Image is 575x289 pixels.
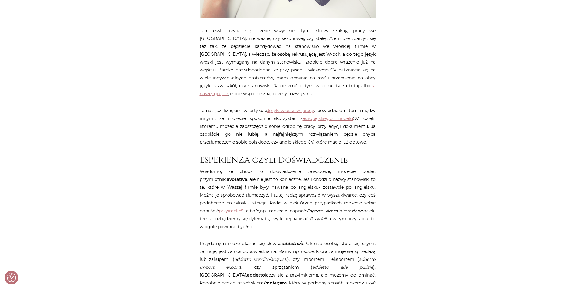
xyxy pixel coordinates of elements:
button: Preferencje co do zgód [7,273,16,282]
em: Esperto Amministrazione, [307,208,363,214]
a: europejskiego modelu [303,116,353,121]
em: a [316,272,318,278]
em: impiegato [264,280,286,286]
p: Wiadomo, że chodzi o doświadczenie zawodowe, możecie dodać przymiotnik , ale nie jest to konieczn... [200,168,376,231]
strong: addetto [247,272,265,278]
p: Ten tekst przyda się przede wszystkim tym, którzy szukają pracy we [GEOGRAPHIC_DATA]: nie ważne, ... [200,27,376,98]
strong: in [245,224,249,229]
strong: lavorativa [226,177,247,182]
img: Revisit consent button [7,273,16,282]
em: addetto vendite/acquisti [234,257,288,262]
em: addetto import export [200,257,376,270]
a: na naszej grupie [200,83,376,96]
em: dell’, [319,216,329,221]
em: addetto alle pulizie [312,264,373,270]
em: di [239,208,242,214]
em: in, [255,208,260,214]
a: Język włoski w pracy [267,108,314,113]
a: przyimekdi [219,208,242,214]
em: di [308,216,312,221]
p: Temat już liznęłam w artykule : powiedziałam tam między innymi, że możecie spokojnie skorzystać z... [200,107,376,146]
h2: ESPERIENZA czyli Doświadczenie [200,155,376,165]
em: addetto/a [282,241,303,246]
